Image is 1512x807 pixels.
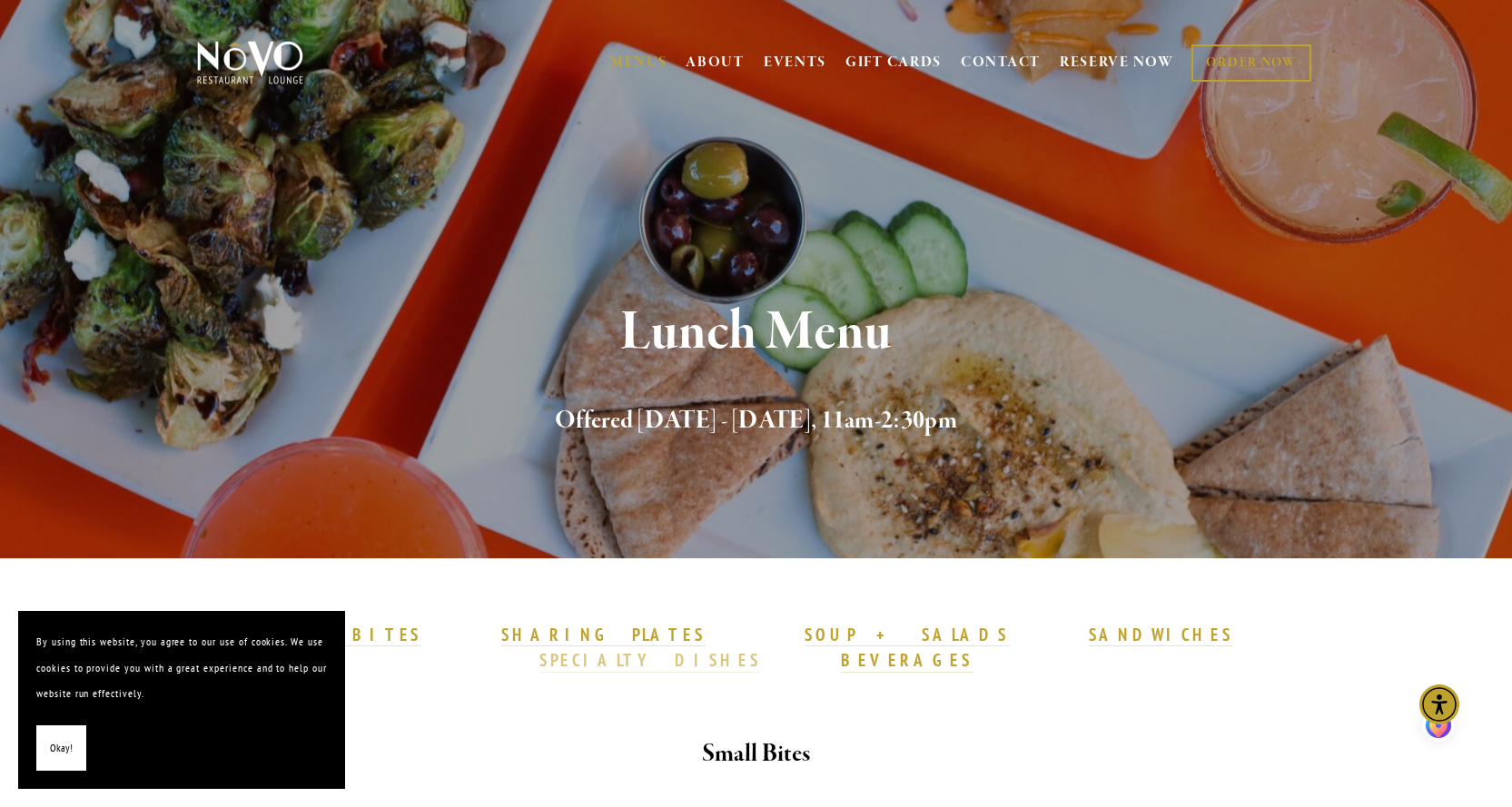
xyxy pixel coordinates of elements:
[36,725,86,772] button: Okay!
[539,649,761,671] strong: SPECIALTY DISHES
[501,624,705,647] a: SHARING PLATES
[961,45,1041,80] a: CONTACT
[841,649,973,673] a: BEVERAGES
[539,649,761,673] a: SPECIALTY DISHES
[36,629,327,707] p: By using this website, you agree to our use of cookies. We use cookies to provide you with a grea...
[841,649,973,671] strong: BEVERAGES
[501,624,705,645] strong: SHARING PLATES
[1089,624,1234,647] a: SANDWICHES
[702,738,810,770] strong: Small Bites
[805,624,1008,647] a: SOUP + SALADS
[1423,710,1454,741] img: svg+xml,%3Csvg%20width%3D%2234%22%20height%3D%2234%22%20viewBox%3D%220%200%2034%2034%22%20fill%3D...
[610,54,667,72] a: MENUS
[805,624,1008,645] strong: SOUP + SALADS
[1060,45,1174,80] a: RESERVE NOW
[279,624,421,645] strong: SMALL BITES
[279,624,421,647] a: SMALL BITES
[50,735,73,762] span: Okay!
[193,40,307,85] img: Novo Restaurant &amp; Lounge
[18,611,345,789] section: Cookie banner
[1419,684,1459,724] div: Accessibility Menu
[227,402,1286,440] h2: Offered [DATE] - [DATE], 11am-2:30pm
[1089,624,1234,645] strong: SANDWICHES
[227,303,1286,362] h1: Lunch Menu
[686,54,745,72] a: ABOUT
[764,54,826,72] a: EVENTS
[845,45,942,80] a: GIFT CARDS
[1191,44,1310,82] a: ORDER NOW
